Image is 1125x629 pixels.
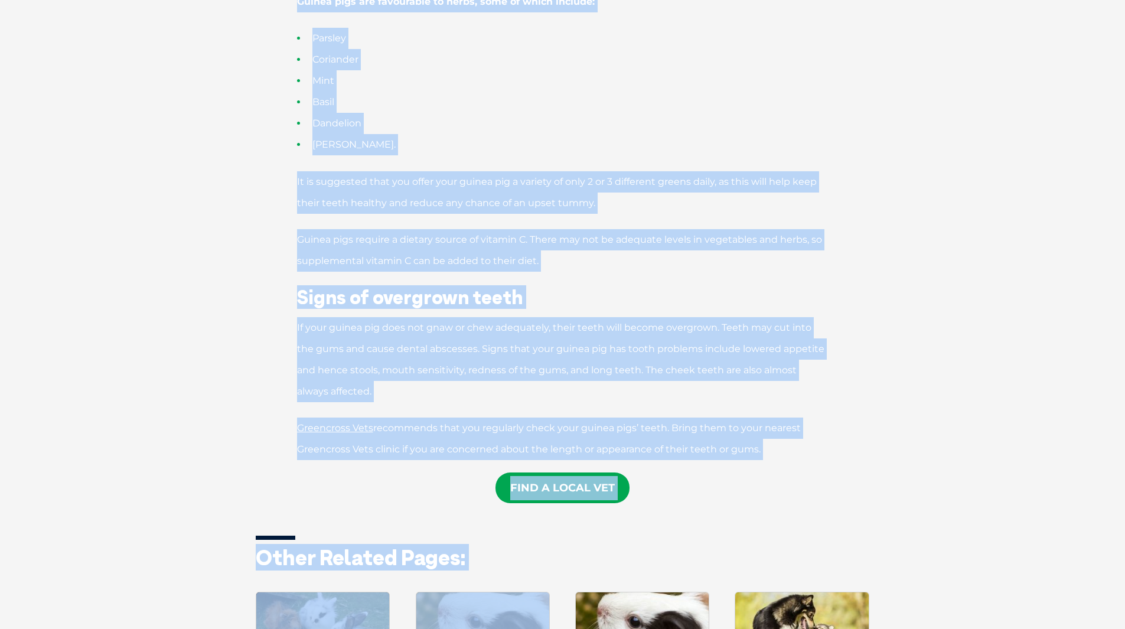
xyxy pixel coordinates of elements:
[312,139,396,150] span: [PERSON_NAME].
[312,75,334,86] span: Mint
[256,547,870,568] h3: Other related pages:
[312,118,361,129] span: Dandelion
[312,54,358,65] span: Coriander
[297,234,822,266] span: Guinea pigs require a dietary source of vitamin C. There may not be adequate levels in vegetables...
[297,422,801,455] span: recommends that you regularly check your guinea pigs’ teeth. Bring them to your nearest Greencros...
[256,288,870,307] h2: Signs of overgrown teeth
[312,96,334,107] span: Basil
[312,32,346,44] span: Parsley
[297,422,373,434] a: Greencross Vets
[297,176,817,208] span: It is suggested that you offer your guinea pig a variety of only 2 or 3 different greens daily, a...
[495,472,630,503] a: Find A Local Vet
[297,322,824,397] span: If your guinea pig does not gnaw or chew adequately, their teeth will become overgrown. Teeth may...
